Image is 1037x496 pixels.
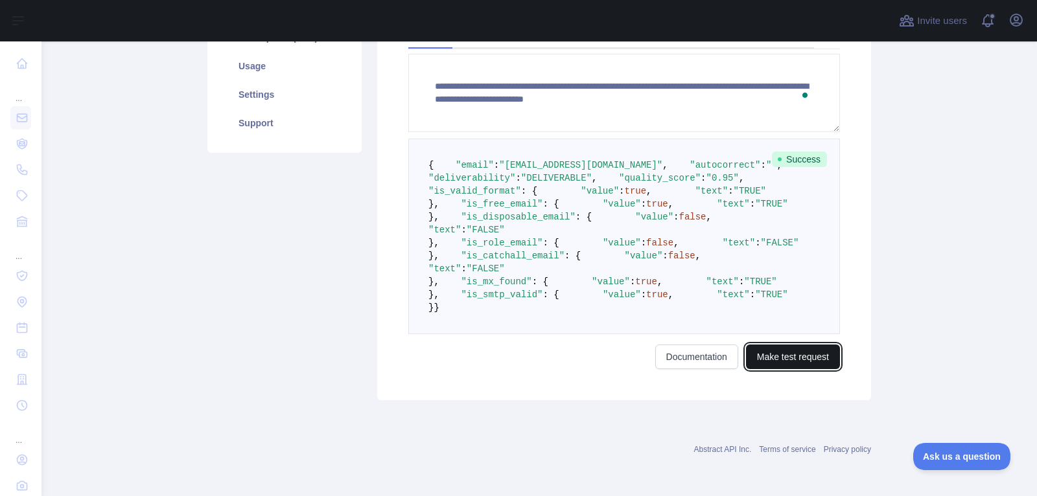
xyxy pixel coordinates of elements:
span: "0.95" [706,173,739,183]
span: "FALSE" [467,225,505,235]
span: : [750,289,755,300]
a: Usage [223,52,346,80]
span: , [646,186,651,196]
span: : [461,264,466,274]
iframe: Toggle Customer Support [913,443,1011,470]
span: true [646,199,668,209]
span: : { [542,199,559,209]
span: : [461,225,466,235]
button: Invite users [896,10,970,31]
span: : [750,199,755,209]
span: , [668,199,673,209]
span: "FALSE" [761,238,799,248]
span: , [657,276,662,287]
span: Success [772,152,827,167]
span: "is_mx_found" [461,276,531,287]
span: , [673,238,679,248]
button: Make test request [746,344,840,369]
span: : [630,276,635,287]
span: true [646,289,668,300]
span: : [755,238,760,248]
div: ... [10,78,31,104]
span: "is_role_email" [461,238,542,248]
a: Abstract API Inc. [694,445,752,454]
span: "is_disposable_email" [461,212,575,222]
span: , [695,251,701,261]
span: true [624,186,646,196]
span: "value" [603,238,641,248]
span: , [706,212,712,222]
span: "quality_score" [619,173,701,183]
span: : [662,251,668,261]
div: ... [10,236,31,262]
span: : { [576,212,592,222]
span: : [641,289,646,300]
span: "email" [456,160,494,170]
span: "TRUE" [734,186,766,196]
span: "" [766,160,777,170]
span: : { [521,186,537,196]
span: Invite users [917,14,967,28]
span: "value" [592,276,630,287]
span: "text" [723,238,755,248]
span: false [668,251,695,261]
span: } [428,302,434,313]
span: "is_free_email" [461,199,542,209]
span: "TRUE" [755,199,787,209]
span: : { [565,251,581,261]
span: "text" [706,276,739,287]
span: "TRUE" [755,289,787,300]
span: }, [428,251,439,261]
span: }, [428,199,439,209]
span: }, [428,238,439,248]
span: "text" [717,289,749,300]
span: "deliverability" [428,173,515,183]
span: : { [532,276,548,287]
span: "text" [428,264,461,274]
span: false [679,212,706,222]
span: "is_catchall_email" [461,251,565,261]
span: }, [428,289,439,300]
span: : [761,160,766,170]
span: true [635,276,657,287]
a: Privacy policy [824,445,871,454]
span: : [641,238,646,248]
span: : [728,186,733,196]
span: "value" [625,251,663,261]
span: "autocorrect" [690,160,760,170]
span: : [494,160,499,170]
span: , [592,173,597,183]
span: : [673,212,679,222]
span: { [428,160,434,170]
span: "text" [717,199,749,209]
span: false [646,238,673,248]
span: "TRUE" [744,276,776,287]
a: Settings [223,80,346,109]
span: : [619,186,624,196]
span: : [515,173,520,183]
a: Support [223,109,346,137]
span: "text" [695,186,728,196]
span: : { [542,289,559,300]
textarea: To enrich screen reader interactions, please activate Accessibility in Grammarly extension settings [408,54,840,132]
span: , [662,160,668,170]
span: "value" [635,212,673,222]
span: "is_valid_format" [428,186,521,196]
div: ... [10,420,31,445]
a: Documentation [655,344,738,369]
span: } [434,302,439,313]
span: "DELIVERABLE" [521,173,592,183]
span: "value" [581,186,619,196]
a: Terms of service [759,445,815,454]
span: : [641,199,646,209]
span: }, [428,212,439,222]
span: "value" [603,199,641,209]
span: , [739,173,744,183]
span: : [701,173,706,183]
span: : { [542,238,559,248]
span: "is_smtp_valid" [461,289,542,300]
span: , [668,289,673,300]
span: "value" [603,289,641,300]
span: "FALSE" [467,264,505,274]
span: "[EMAIL_ADDRESS][DOMAIN_NAME]" [499,160,662,170]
